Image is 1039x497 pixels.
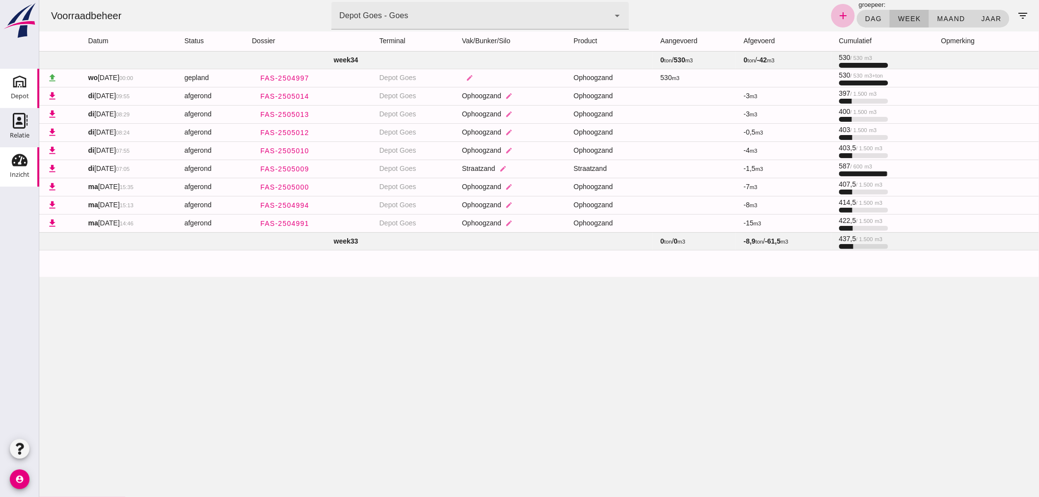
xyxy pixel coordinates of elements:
img: logo-small.a267ee39.svg [2,2,37,39]
span: [DATE] [49,74,94,82]
small: m3 [646,57,654,63]
th: status [137,31,205,51]
i: edit [466,201,474,209]
strong: -8,9 [705,237,716,245]
span: [DATE] [49,219,94,227]
i: download [8,145,18,156]
small: 07:05 [77,166,90,172]
span: FAS-2504997 [220,74,270,82]
th: terminal [332,31,415,51]
small: m3 [830,109,838,115]
i: upload [8,73,18,83]
span: 407,5 [800,180,844,188]
td: gepland [137,69,205,87]
i: edit [466,129,474,136]
span: / [705,237,749,245]
a: FAS-2505000 [213,178,278,196]
button: jaar [934,10,970,28]
i: download [8,200,18,210]
a: FAS-2504991 [213,215,278,232]
span: [DATE] [49,128,91,136]
td: Depot Goes [332,87,415,105]
i: download [8,91,18,101]
strong: di [49,92,55,100]
div: Relatie [10,132,29,138]
small: ton [709,57,716,63]
span: -3 [705,110,718,118]
td: Depot Goes [332,178,415,196]
span: 400 [800,108,838,115]
span: 397 [800,89,838,97]
td: Ophoogzand [415,141,526,160]
small: m3 [711,202,718,208]
button: week [850,10,889,28]
small: ton [625,57,633,63]
span: [DATE] [49,110,91,118]
small: m3 [716,130,724,136]
td: afgerond [137,141,205,160]
td: Ophoogzand [415,196,526,214]
strong: di [49,128,55,136]
small: m3 [830,91,838,97]
td: Ophoogzand [415,105,526,123]
strong: 0 [635,237,639,245]
span: / [705,56,736,64]
span: -8 [705,201,718,209]
span: FAS-2505014 [220,92,270,100]
a: FAS-2505012 [213,124,278,141]
th: cumulatief [792,31,894,51]
small: 00:00 [80,75,94,81]
i: download [8,109,18,119]
td: afgerond [137,87,205,105]
td: Depot Goes [332,196,415,214]
small: m3 [836,200,844,206]
small: / 1.500 [817,200,834,206]
a: FAS-2505010 [213,142,278,160]
i: account_circle [10,469,29,489]
i: download [8,164,18,174]
button: maand [890,10,934,28]
i: download [8,127,18,138]
span: FAS-2504994 [220,201,270,209]
small: 14:46 [81,221,94,226]
small: / 1.500 [817,182,834,188]
span: -0,5 [705,128,724,136]
span: -15 [705,219,722,227]
i: edit [466,220,474,227]
div: Depot Goes - Goes [300,10,369,22]
small: / 530 [811,73,823,79]
a: FAS-2504997 [213,69,278,87]
span: FAS-2505009 [220,165,270,173]
span: / [621,56,654,64]
th: vak/bunker/silo [415,31,526,51]
th: afgevoerd [697,31,792,51]
td: Straatzand [526,160,613,178]
td: Depot Goes [332,123,415,141]
span: 414,5 [800,198,844,206]
strong: -61,5 [726,237,741,245]
td: Ophoogzand [526,105,613,123]
small: ton [716,239,724,245]
td: Ophoogzand [415,178,526,196]
td: Ophoogzand [526,178,613,196]
a: FAS-2504994 [213,196,278,214]
small: m3 [836,182,844,188]
a: FAS-2505013 [213,106,278,123]
span: dag [825,15,843,23]
i: edit [466,110,474,118]
span: [DATE] [49,201,94,209]
small: 09:55 [77,93,90,99]
span: -4 [705,146,718,154]
th: opmerking [894,31,972,51]
span: 530 [621,74,640,82]
span: [DATE] [49,92,91,100]
td: afgerond [137,160,205,178]
td: afgerond [137,178,205,196]
span: 530 [800,71,844,79]
strong: ma [49,201,59,209]
td: afgerond [137,105,205,123]
strong: wo [49,74,58,82]
small: m3 [711,111,718,117]
i: edit [427,74,435,82]
strong: 0 [705,56,709,64]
